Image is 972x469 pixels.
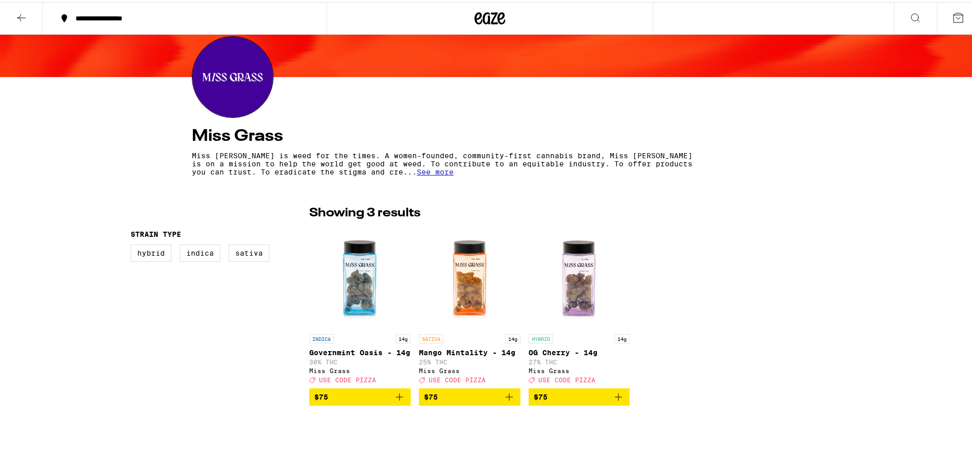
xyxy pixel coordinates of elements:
[419,225,520,386] a: Open page for Mango Mintality - 14g from Miss Grass
[314,391,328,399] span: $75
[529,386,630,404] button: Add to bag
[131,228,181,236] legend: Strain Type
[529,347,630,355] p: OG Cherry - 14g
[180,242,220,260] label: Indica
[419,357,520,363] p: 25% THC
[424,391,438,399] span: $75
[309,347,411,355] p: Governmint Oasis - 14g
[417,166,454,174] span: See more
[309,225,411,386] a: Open page for Governmint Oasis - 14g from Miss Grass
[529,225,630,386] a: Open page for OG Cherry - 14g from Miss Grass
[529,357,630,363] p: 27% THC
[419,332,443,341] p: SATIVA
[319,375,376,381] span: USE CODE PIZZA
[534,391,547,399] span: $75
[131,242,171,260] label: Hybrid
[419,347,520,355] p: Mango Mintality - 14g
[309,357,411,363] p: 30% THC
[309,386,411,404] button: Add to bag
[419,225,520,327] img: Miss Grass - Mango Mintality - 14g
[309,365,411,372] div: Miss Grass
[529,225,630,327] img: Miss Grass - OG Cherry - 14g
[419,386,520,404] button: Add to bag
[419,365,520,372] div: Miss Grass
[229,242,269,260] label: Sativa
[309,203,420,220] p: Showing 3 results
[309,332,334,341] p: INDICA
[529,332,553,341] p: HYBRID
[429,375,486,381] span: USE CODE PIZZA
[538,375,595,381] span: USE CODE PIZZA
[309,225,411,327] img: Miss Grass - Governmint Oasis - 14g
[395,332,411,341] p: 14g
[529,365,630,372] div: Miss Grass
[192,150,698,174] p: Miss [PERSON_NAME] is weed for the times. A women-founded, community-first cannabis brand, Miss [...
[614,332,630,341] p: 14g
[505,332,520,341] p: 14g
[192,35,273,115] img: Miss Grass logo
[192,126,788,142] h4: Miss Grass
